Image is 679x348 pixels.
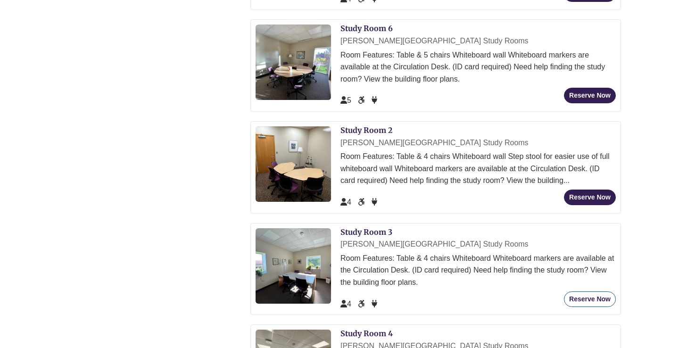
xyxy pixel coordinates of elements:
[372,198,377,206] span: Power Available
[256,126,331,202] img: Study Room 2
[372,96,377,104] span: Power Available
[340,238,616,250] div: [PERSON_NAME][GEOGRAPHIC_DATA] Study Rooms
[340,198,351,206] span: The capacity of this space
[340,35,616,47] div: [PERSON_NAME][GEOGRAPHIC_DATA] Study Rooms
[564,190,616,205] button: Reserve Now
[564,291,616,307] button: Reserve Now
[358,198,366,206] span: Accessible Seat/Space
[340,227,392,237] a: Study Room 3
[256,25,331,100] img: Study Room 6
[256,228,331,304] img: Study Room 3
[358,300,366,308] span: Accessible Seat/Space
[340,96,351,104] span: The capacity of this space
[358,96,366,104] span: Accessible Seat/Space
[340,125,392,135] a: Study Room 2
[340,49,616,85] div: Room Features: Table & 5 chairs Whiteboard wall Whiteboard markers are available at the Circulati...
[340,150,616,187] div: Room Features: Table & 4 chairs Whiteboard wall Step stool for easier use of full whiteboard wall...
[340,329,393,338] a: Study Room 4
[340,252,616,289] div: Room Features: Table & 4 chairs Whiteboard Whiteboard markers are available at the Circulation De...
[372,300,377,308] span: Power Available
[340,24,393,33] a: Study Room 6
[564,88,616,103] button: Reserve Now
[340,300,351,308] span: The capacity of this space
[340,137,616,149] div: [PERSON_NAME][GEOGRAPHIC_DATA] Study Rooms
